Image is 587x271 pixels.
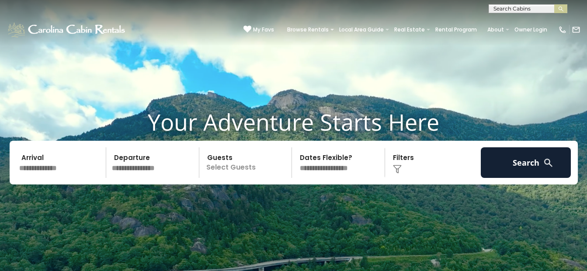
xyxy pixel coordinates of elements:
[572,25,580,34] img: mail-regular-white.png
[558,25,567,34] img: phone-regular-white.png
[543,157,554,168] img: search-regular-white.png
[393,165,402,174] img: filter--v1.png
[431,24,481,36] a: Rental Program
[335,24,388,36] a: Local Area Guide
[7,21,128,38] img: White-1-1-2.png
[481,147,571,178] button: Search
[510,24,552,36] a: Owner Login
[7,108,580,135] h1: Your Adventure Starts Here
[243,25,274,34] a: My Favs
[283,24,333,36] a: Browse Rentals
[390,24,429,36] a: Real Estate
[253,26,274,34] span: My Favs
[202,147,292,178] p: Select Guests
[483,24,508,36] a: About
